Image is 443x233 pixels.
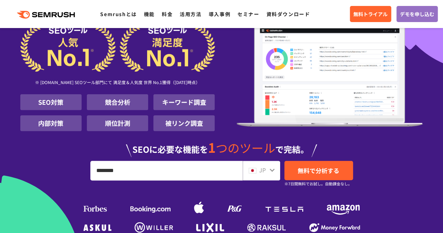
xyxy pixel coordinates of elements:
span: 1 [208,138,216,157]
a: 活用方法 [180,11,201,18]
span: デモを申し込む [400,10,434,18]
a: 導入事例 [209,11,230,18]
li: 競合分析 [87,94,148,110]
a: 無料トライアル [350,6,391,22]
span: つのツール [216,139,275,156]
span: で完結。 [275,143,309,155]
span: JP [259,166,266,174]
div: ※ [DOMAIN_NAME] SEOツール部門にて 満足度＆人気度 世界 No.1獲得（[DATE]時点） [20,72,215,94]
li: 内部対策 [20,115,82,131]
small: ※7日間無料でお試し。自動課金なし。 [284,180,352,187]
a: 無料で分析する [284,161,353,180]
div: SEOに必要な機能を [20,134,423,157]
a: 料金 [162,11,173,18]
li: 被リンク調査 [153,115,215,131]
a: 資料ダウンロード [266,11,310,18]
a: デモを申し込む [396,6,438,22]
li: 順位計測 [87,115,148,131]
span: 無料で分析する [298,166,339,175]
a: Semrushとは [100,11,137,18]
a: 機能 [144,11,155,18]
li: SEO対策 [20,94,82,110]
a: セミナー [237,11,259,18]
span: 無料トライアル [353,10,388,18]
input: URL、キーワードを入力してください [91,161,242,180]
li: キーワード調査 [153,94,215,110]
